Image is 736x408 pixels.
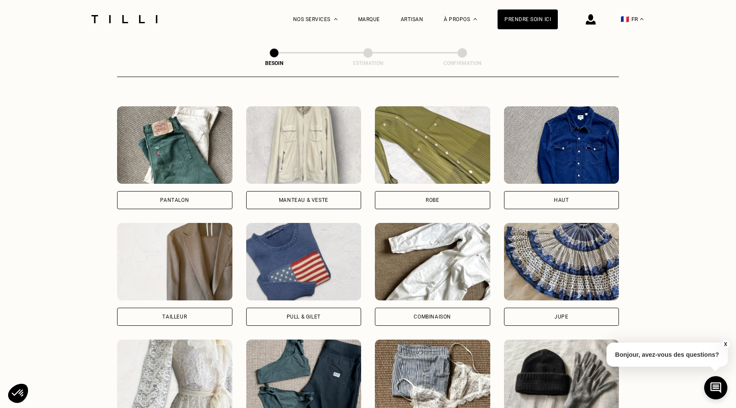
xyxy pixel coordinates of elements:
[554,198,569,203] div: Haut
[325,60,411,66] div: Estimation
[88,15,161,23] img: Logo du service de couturière Tilli
[160,198,189,203] div: Pantalon
[640,18,643,20] img: menu déroulant
[279,198,328,203] div: Manteau & Veste
[117,223,232,300] img: Tilli retouche votre Tailleur
[586,14,596,25] img: icône connexion
[358,16,380,22] a: Marque
[414,314,451,319] div: Combinaison
[375,223,490,300] img: Tilli retouche votre Combinaison
[419,60,505,66] div: Confirmation
[504,223,619,300] img: Tilli retouche votre Jupe
[246,106,362,184] img: Tilli retouche votre Manteau & Veste
[473,18,477,20] img: Menu déroulant à propos
[606,343,728,367] p: Bonjour, avez-vous des questions?
[231,60,317,66] div: Besoin
[162,314,187,319] div: Tailleur
[334,18,337,20] img: Menu déroulant
[246,223,362,300] img: Tilli retouche votre Pull & gilet
[721,340,730,349] button: X
[426,198,439,203] div: Robe
[375,106,490,184] img: Tilli retouche votre Robe
[621,15,629,23] span: 🇫🇷
[287,314,321,319] div: Pull & gilet
[117,106,232,184] img: Tilli retouche votre Pantalon
[554,314,568,319] div: Jupe
[401,16,424,22] a: Artisan
[504,106,619,184] img: Tilli retouche votre Haut
[498,9,558,29] a: Prendre soin ici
